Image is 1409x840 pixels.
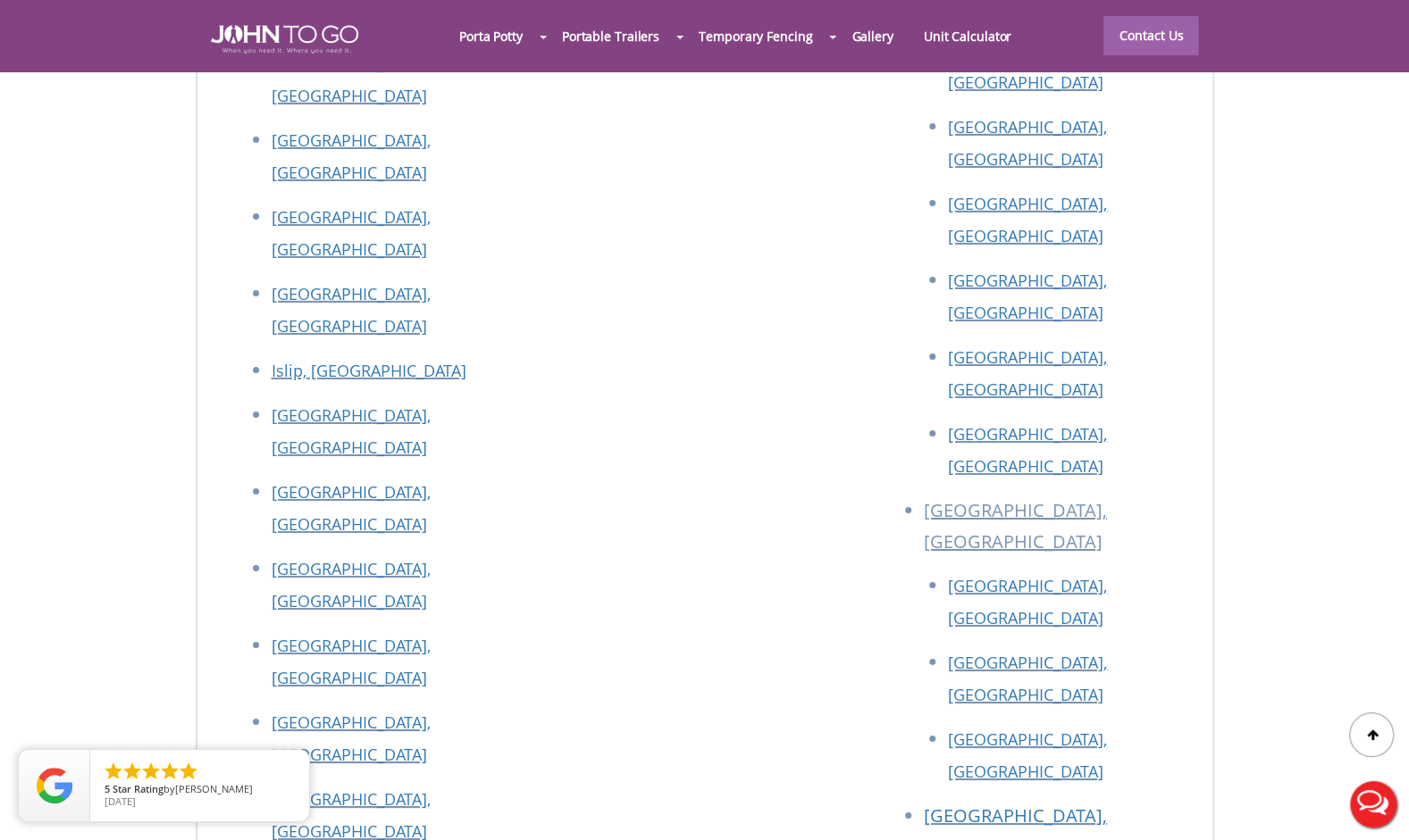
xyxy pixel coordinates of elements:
li:  [140,761,162,782]
a: Islip, [GEOGRAPHIC_DATA] [272,360,466,381]
a: [GEOGRAPHIC_DATA], [GEOGRAPHIC_DATA] [272,283,431,337]
a: [GEOGRAPHIC_DATA], [GEOGRAPHIC_DATA] [948,39,1107,93]
a: [GEOGRAPHIC_DATA], [GEOGRAPHIC_DATA] [272,558,431,611]
img: Review Rating [37,768,72,803]
a: [GEOGRAPHIC_DATA], [GEOGRAPHIC_DATA] [948,423,1107,477]
a: [GEOGRAPHIC_DATA], [GEOGRAPHIC_DATA] [948,575,1107,628]
a: Temporary Fencing [684,17,827,55]
span: 5 [105,782,110,795]
li:  [159,761,180,782]
a: [GEOGRAPHIC_DATA], [GEOGRAPHIC_DATA] [272,635,431,688]
li:  [178,761,199,782]
a: [GEOGRAPHIC_DATA], [GEOGRAPHIC_DATA] [948,652,1107,705]
a: [GEOGRAPHIC_DATA], [GEOGRAPHIC_DATA] [948,270,1107,323]
a: [GEOGRAPHIC_DATA], [GEOGRAPHIC_DATA] [272,481,431,535]
a: Contact Us [1103,16,1198,55]
a: [GEOGRAPHIC_DATA], [GEOGRAPHIC_DATA] [272,404,431,458]
button: Live Chat [1338,769,1409,840]
a: [GEOGRAPHIC_DATA], [GEOGRAPHIC_DATA] [948,728,1107,782]
a: [GEOGRAPHIC_DATA], [GEOGRAPHIC_DATA] [272,129,431,183]
span: [DATE] [105,794,136,808]
a: [GEOGRAPHIC_DATA], [GEOGRAPHIC_DATA] [272,206,431,260]
a: [GEOGRAPHIC_DATA], [GEOGRAPHIC_DATA] [272,711,431,765]
a: [GEOGRAPHIC_DATA], [GEOGRAPHIC_DATA] [948,116,1107,170]
a: [GEOGRAPHIC_DATA], [GEOGRAPHIC_DATA] [948,346,1107,400]
a: [GEOGRAPHIC_DATA], [GEOGRAPHIC_DATA] [272,53,431,106]
li: [GEOGRAPHIC_DATA], [GEOGRAPHIC_DATA] [924,495,1195,570]
span: [PERSON_NAME] [175,782,253,795]
li:  [122,761,143,782]
a: [GEOGRAPHIC_DATA], [GEOGRAPHIC_DATA] [948,193,1107,246]
span: Star Rating [113,782,164,795]
a: Portable Trailers [547,17,675,55]
a: Unit Calculator [909,17,1027,55]
img: JOHN to go [211,25,358,54]
li:  [103,761,124,782]
a: Porta Potty [444,17,538,55]
span: by [105,784,295,796]
a: Gallery [836,17,908,55]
